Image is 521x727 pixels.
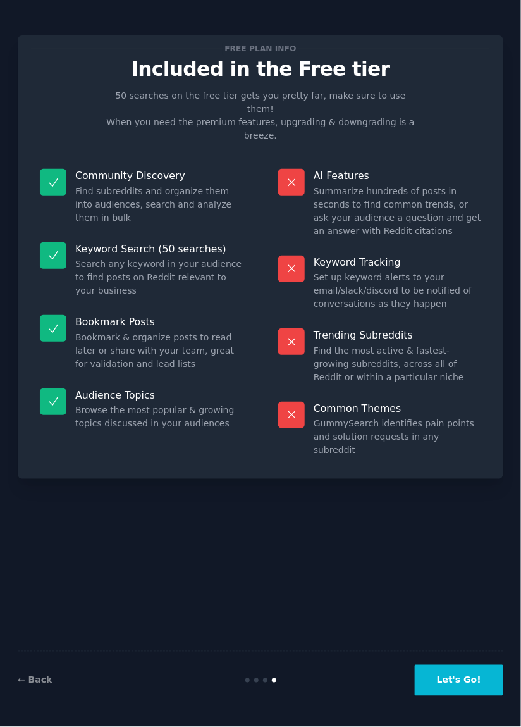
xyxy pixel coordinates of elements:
[223,42,298,56] span: Free plan info
[75,388,243,402] p: Audience Topics
[314,402,481,415] p: Common Themes
[314,417,481,457] dd: GummySearch identifies pain points and solution requests in any subreddit
[75,242,243,256] p: Keyword Search (50 searches)
[75,331,243,371] dd: Bookmark & organize posts to read later or share with your team, great for validation and lead lists
[31,58,490,80] p: Included in the Free tier
[18,675,52,685] a: ← Back
[314,328,481,342] p: Trending Subreddits
[314,256,481,269] p: Keyword Tracking
[314,185,481,238] dd: Summarize hundreds of posts in seconds to find common trends, or ask your audience a question and...
[75,258,243,297] dd: Search any keyword in your audience to find posts on Reddit relevant to your business
[314,271,481,311] dd: Set up keyword alerts to your email/slack/discord to be notified of conversations as they happen
[101,89,420,142] p: 50 searches on the free tier gets you pretty far, make sure to use them! When you need the premiu...
[75,315,243,328] p: Bookmark Posts
[415,665,503,696] button: Let's Go!
[314,169,481,182] p: AI Features
[75,185,243,225] dd: Find subreddits and organize them into audiences, search and analyze them in bulk
[314,344,481,384] dd: Find the most active & fastest-growing subreddits, across all of Reddit or within a particular niche
[75,404,243,430] dd: Browse the most popular & growing topics discussed in your audiences
[75,169,243,182] p: Community Discovery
